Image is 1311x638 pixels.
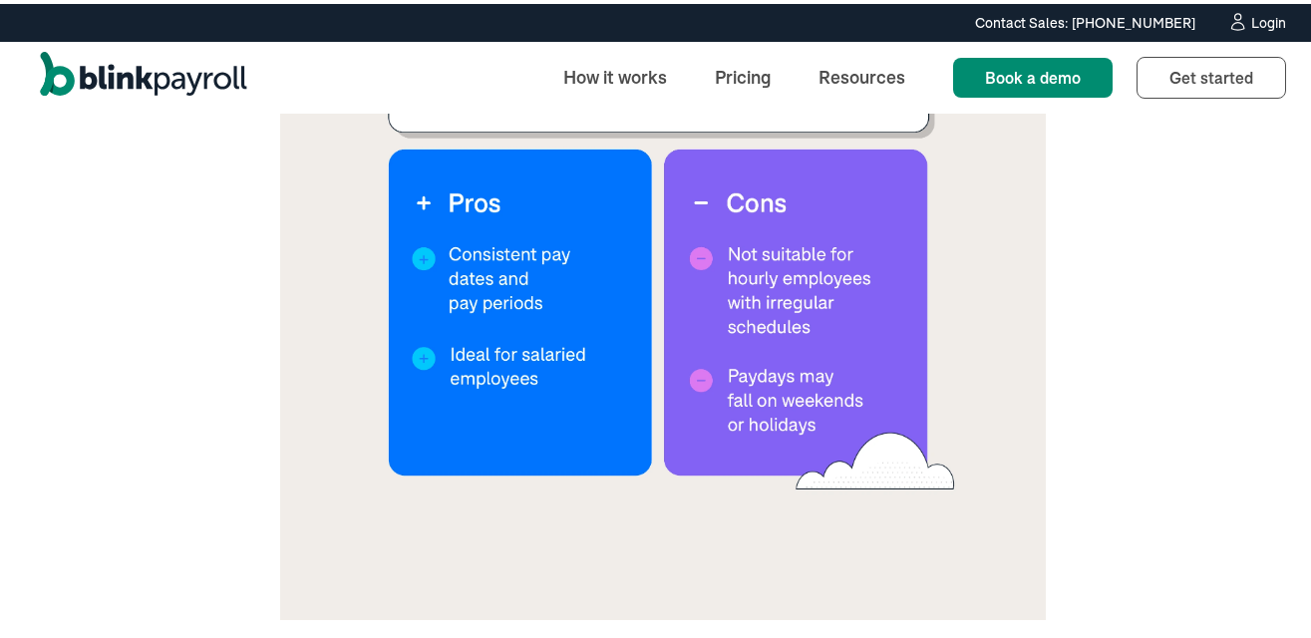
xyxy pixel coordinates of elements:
[547,52,683,95] a: How it works
[1227,8,1286,30] a: Login
[953,54,1113,94] a: Book a demo
[803,52,921,95] a: Resources
[699,52,787,95] a: Pricing
[40,48,247,100] a: home
[1251,12,1286,26] div: Login
[975,9,1195,30] div: Contact Sales: [PHONE_NUMBER]
[1137,53,1286,95] a: Get started
[985,64,1081,84] span: Book a demo
[1169,64,1253,84] span: Get started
